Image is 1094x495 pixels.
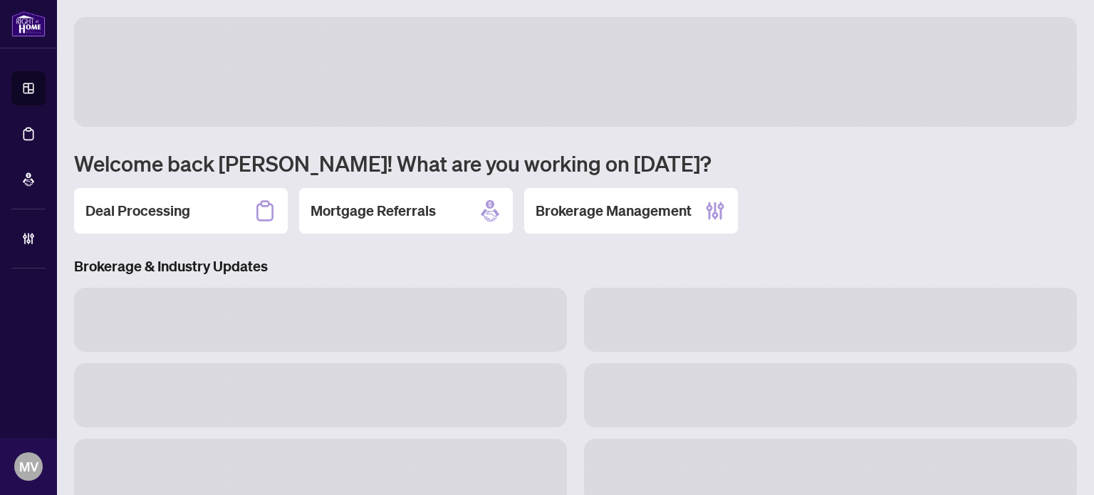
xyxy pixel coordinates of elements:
h3: Brokerage & Industry Updates [74,256,1077,276]
img: logo [11,11,46,37]
span: MV [19,457,38,476]
h1: Welcome back [PERSON_NAME]! What are you working on [DATE]? [74,150,1077,177]
h2: Mortgage Referrals [311,201,436,221]
h2: Brokerage Management [536,201,692,221]
h2: Deal Processing [85,201,190,221]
